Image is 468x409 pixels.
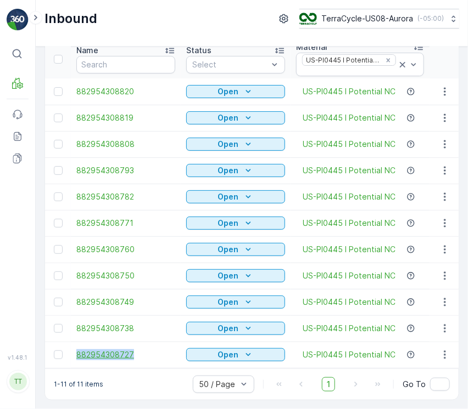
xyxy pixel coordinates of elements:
[192,59,268,70] p: Select
[218,112,238,123] p: Open
[186,45,211,56] p: Status
[76,112,175,123] a: 882954308819
[303,270,395,281] a: US-PI0445 I Potential NC
[76,86,175,97] a: 882954308820
[186,322,285,335] button: Open
[76,45,98,56] p: Name
[76,270,175,281] a: 882954308750
[54,271,63,280] div: Toggle Row Selected
[54,324,63,333] div: Toggle Row Selected
[54,140,63,149] div: Toggle Row Selected
[303,165,395,176] a: US-PI0445 I Potential NC
[218,139,238,150] p: Open
[218,323,238,334] p: Open
[76,139,175,150] a: 882954308808
[54,245,63,254] div: Toggle Row Selected
[303,297,395,308] a: US-PI0445 I Potential NC
[54,113,63,122] div: Toggle Row Selected
[218,191,238,202] p: Open
[7,354,29,361] span: v 1.48.1
[303,218,395,229] a: US-PI0445 I Potential NC
[218,297,238,308] p: Open
[186,190,285,203] button: Open
[7,9,29,31] img: logo
[76,191,175,202] a: 882954308782
[76,323,175,334] a: 882954308738
[76,165,175,176] a: 882954308793
[299,9,459,29] button: TerraCycle-US08-Aurora(-05:00)
[54,298,63,306] div: Toggle Row Selected
[186,111,285,124] button: Open
[54,350,63,359] div: Toggle Row Selected
[322,377,335,391] span: 1
[403,379,426,390] span: Go To
[218,165,238,176] p: Open
[321,13,413,24] p: TerraCycle-US08-Aurora
[54,192,63,201] div: Toggle Row Selected
[299,13,317,25] img: image_ci7OI47.png
[9,373,27,390] div: TT
[303,323,395,334] a: US-PI0445 I Potential NC
[186,348,285,361] button: Open
[303,139,395,150] a: US-PI0445 I Potential NC
[76,244,175,255] a: 882954308760
[303,191,395,202] a: US-PI0445 I Potential NC
[218,86,238,97] p: Open
[186,269,285,282] button: Open
[296,42,327,53] p: Material
[218,218,238,229] p: Open
[186,164,285,177] button: Open
[303,112,395,123] a: US-PI0445 I Potential NC
[303,244,395,255] a: US-PI0445 I Potential NC
[54,219,63,228] div: Toggle Row Selected
[303,349,395,360] a: US-PI0445 I Potential NC
[303,55,382,65] div: US-PI0445 I Potential NC
[7,363,29,400] button: TT
[218,270,238,281] p: Open
[417,14,444,23] p: ( -05:00 )
[76,297,175,308] a: 882954308749
[54,380,103,389] p: 1-11 of 11 items
[76,349,175,360] a: 882954308727
[186,85,285,98] button: Open
[54,166,63,175] div: Toggle Row Selected
[382,56,394,65] div: Remove US-PI0445 I Potential NC
[186,217,285,230] button: Open
[76,56,175,73] input: Search
[303,86,395,97] a: US-PI0445 I Potential NC
[218,349,238,360] p: Open
[44,10,97,27] p: Inbound
[186,138,285,151] button: Open
[186,296,285,309] button: Open
[76,218,175,229] a: 882954308771
[54,87,63,96] div: Toggle Row Selected
[218,244,238,255] p: Open
[186,243,285,256] button: Open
